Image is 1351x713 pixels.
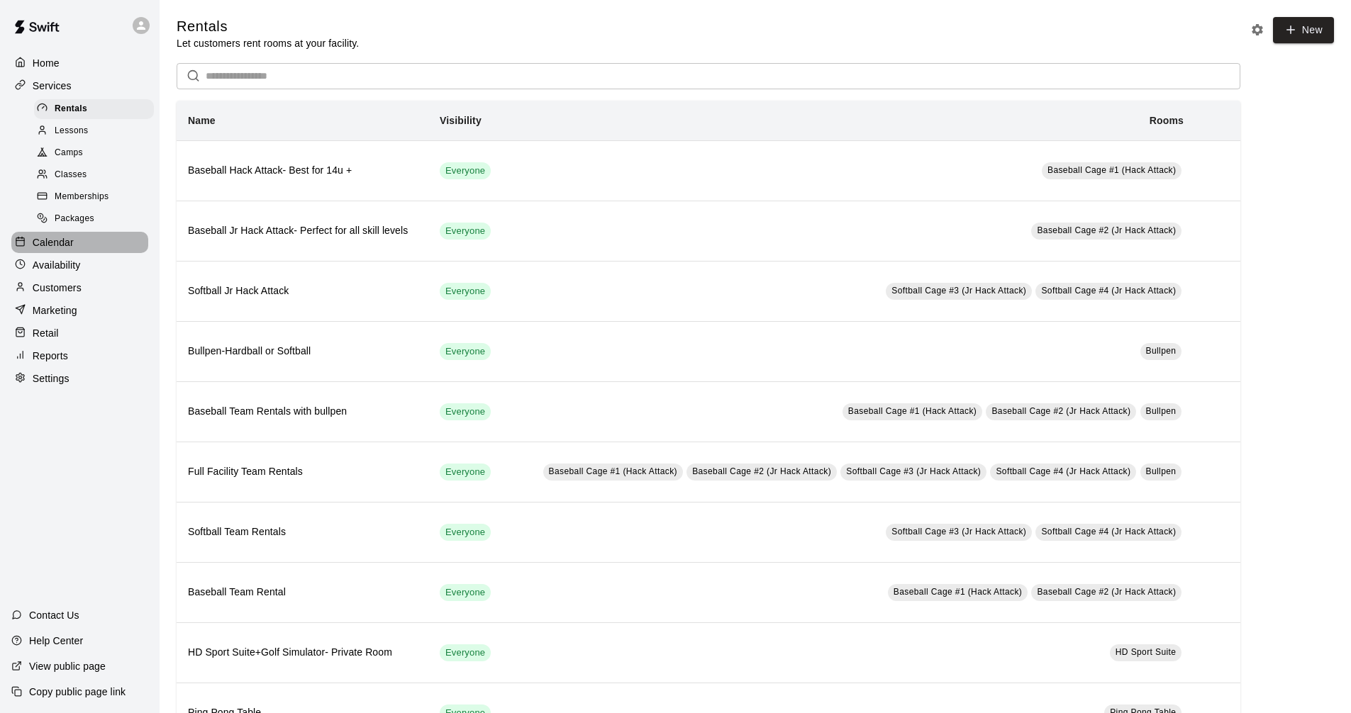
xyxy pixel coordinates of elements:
span: Baseball Cage #2 (Jr Hack Attack) [991,406,1130,416]
div: Packages [34,209,154,229]
a: Marketing [11,300,148,321]
div: Camps [34,143,154,163]
a: Packages [34,208,160,230]
p: Marketing [33,303,77,318]
span: Rentals [55,102,87,116]
p: Settings [33,371,70,386]
div: This service is visible to all of your customers [440,283,491,300]
span: Softball Cage #3 (Jr Hack Attack) [891,286,1026,296]
span: Bullpen [1146,466,1177,476]
button: Rental settings [1247,19,1268,40]
a: Calendar [11,232,148,253]
a: Memberships [34,186,160,208]
span: Baseball Cage #1 (Hack Attack) [894,587,1022,597]
span: Everyone [440,225,491,238]
span: HD Sport Suite [1116,647,1177,657]
p: Help Center [29,634,83,648]
div: This service is visible to all of your customers [440,343,491,360]
div: Memberships [34,187,154,207]
div: This service is visible to all of your customers [440,644,491,661]
p: Home [33,56,60,70]
span: Baseball Cage #2 (Jr Hack Attack) [1037,225,1176,235]
h6: Baseball Team Rental [188,585,417,600]
span: Baseball Cage #2 (Jr Hack Attack) [692,466,831,476]
span: Everyone [440,526,491,539]
span: Memberships [55,190,109,204]
a: Settings [11,368,148,389]
a: Customers [11,277,148,298]
span: Everyone [440,345,491,359]
p: View public page [29,659,106,673]
span: Lessons [55,124,89,138]
span: Bullpen [1146,346,1177,356]
h6: Full Facility Team Rentals [188,464,417,480]
p: Copy public page link [29,685,126,699]
a: Services [11,75,148,96]
span: Softball Cage #4 (Jr Hack Attack) [996,466,1130,476]
span: Packages [55,212,94,226]
a: Home [11,52,148,74]
p: Calendar [33,235,74,249]
p: Reports [33,349,68,363]
h6: Baseball Team Rentals with bullpen [188,404,417,420]
h6: Softball Team Rentals [188,524,417,540]
p: Customers [33,281,82,295]
p: Contact Us [29,608,79,622]
h6: Softball Jr Hack Attack [188,283,417,299]
a: Classes [34,164,160,186]
span: Classes [55,168,87,182]
div: This service is visible to all of your customers [440,464,491,481]
a: Availability [11,254,148,276]
b: Visibility [440,115,482,126]
span: Baseball Cage #1 (Hack Attack) [549,466,677,476]
span: Softball Cage #3 (Jr Hack Attack) [846,466,981,476]
div: Lessons [34,121,154,141]
a: Reports [11,345,148,366]
div: This service is visible to all of your customers [440,524,491,541]
span: Everyone [440,164,491,178]
span: Baseball Cage #2 (Jr Hack Attack) [1037,587,1176,597]
h6: Bullpen-Hardball or Softball [188,344,417,359]
div: This service is visible to all of your customers [440,584,491,601]
div: This service is visible to all of your customers [440,162,491,179]
a: Rentals [34,98,160,120]
h6: HD Sport Suite+Golf Simulator- Private Room [188,645,417,661]
span: Everyone [440,285,491,298]
span: Camps [55,146,83,160]
p: Services [33,79,72,93]
b: Rooms [1150,115,1184,126]
h6: Baseball Jr Hack Attack- Perfect for all skill levels [188,223,417,239]
div: Rentals [34,99,154,119]
h5: Rentals [177,17,359,36]
span: Everyone [440,586,491,600]
span: Everyone [440,466,491,479]
p: Availability [33,258,81,272]
span: Everyone [440,405,491,419]
span: Everyone [440,646,491,660]
b: Name [188,115,216,126]
a: New [1273,17,1334,43]
div: Classes [34,165,154,185]
span: Softball Cage #4 (Jr Hack Attack) [1041,527,1176,537]
span: Baseball Cage #1 (Hack Attack) [1047,165,1176,175]
span: Baseball Cage #1 (Hack Attack) [848,406,977,416]
span: Softball Cage #3 (Jr Hack Attack) [891,527,1026,537]
a: Camps [34,142,160,164]
div: This service is visible to all of your customers [440,223,491,240]
a: Lessons [34,120,160,142]
h6: Baseball Hack Attack- Best for 14u + [188,163,417,179]
a: Retail [11,322,148,344]
span: Softball Cage #4 (Jr Hack Attack) [1041,286,1176,296]
span: Bullpen [1146,406,1177,416]
div: This service is visible to all of your customers [440,403,491,420]
p: Retail [33,326,59,340]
